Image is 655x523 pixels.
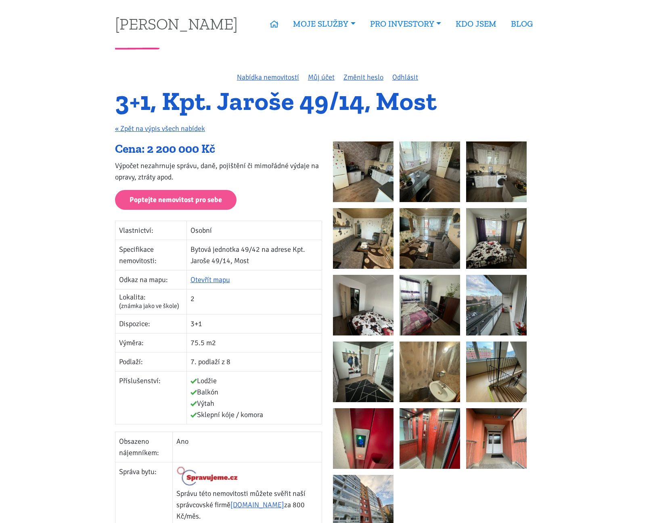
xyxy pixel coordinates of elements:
[115,240,187,270] td: Specifikace nemovitosti:
[343,73,383,82] a: Změnit heslo
[504,15,540,33] a: BLOG
[392,73,418,82] a: Odhlásit
[186,221,322,240] td: Osobní
[115,124,205,133] a: « Zpět na výpis všech nabídek
[237,73,299,82] a: Nabídka nemovitostí
[115,221,187,240] td: Vlastnictví:
[115,333,187,352] td: Výměra:
[115,16,238,32] a: [PERSON_NAME]
[115,289,187,314] td: Lokalita:
[115,190,236,210] a: Poptejte nemovitost pro sebe
[115,141,322,157] div: Cena: 2 200 000 Kč
[186,333,322,352] td: 75.5 m2
[115,270,187,289] td: Odkaz na mapu:
[115,90,540,112] h1: 3+1, Kpt. Jaroše 49/14, Most
[230,500,284,509] a: [DOMAIN_NAME]
[186,371,322,424] td: Lodžie Balkón Výtah Sklepní kóje / komora
[115,432,173,462] td: Obsazeno nájemníkem:
[308,73,335,82] a: Můj účet
[173,432,322,462] td: Ano
[186,289,322,314] td: 2
[186,240,322,270] td: Bytová jednotka 49/42 na adrese Kpt. Jaroše 49/14, Most
[363,15,448,33] a: PRO INVESTORY
[115,314,187,333] td: Dispozice:
[186,352,322,371] td: 7. podlaží z 8
[190,275,230,284] a: Otevřít mapu
[119,302,179,310] span: (známka jako ve škole)
[448,15,504,33] a: KDO JSEM
[186,314,322,333] td: 3+1
[115,352,187,371] td: Podlaží:
[115,160,322,183] p: Výpočet nezahrnuje správu, daně, pojištění či mimořádné výdaje na opravy, ztráty apod.
[115,371,187,424] td: Příslušenství:
[286,15,362,33] a: MOJE SLUŽBY
[176,488,318,522] p: Správu této nemovitosti můžete svěřit naší správcovské firmě za 800 Kč/měs.
[176,466,238,486] img: Logo Spravujeme.cz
